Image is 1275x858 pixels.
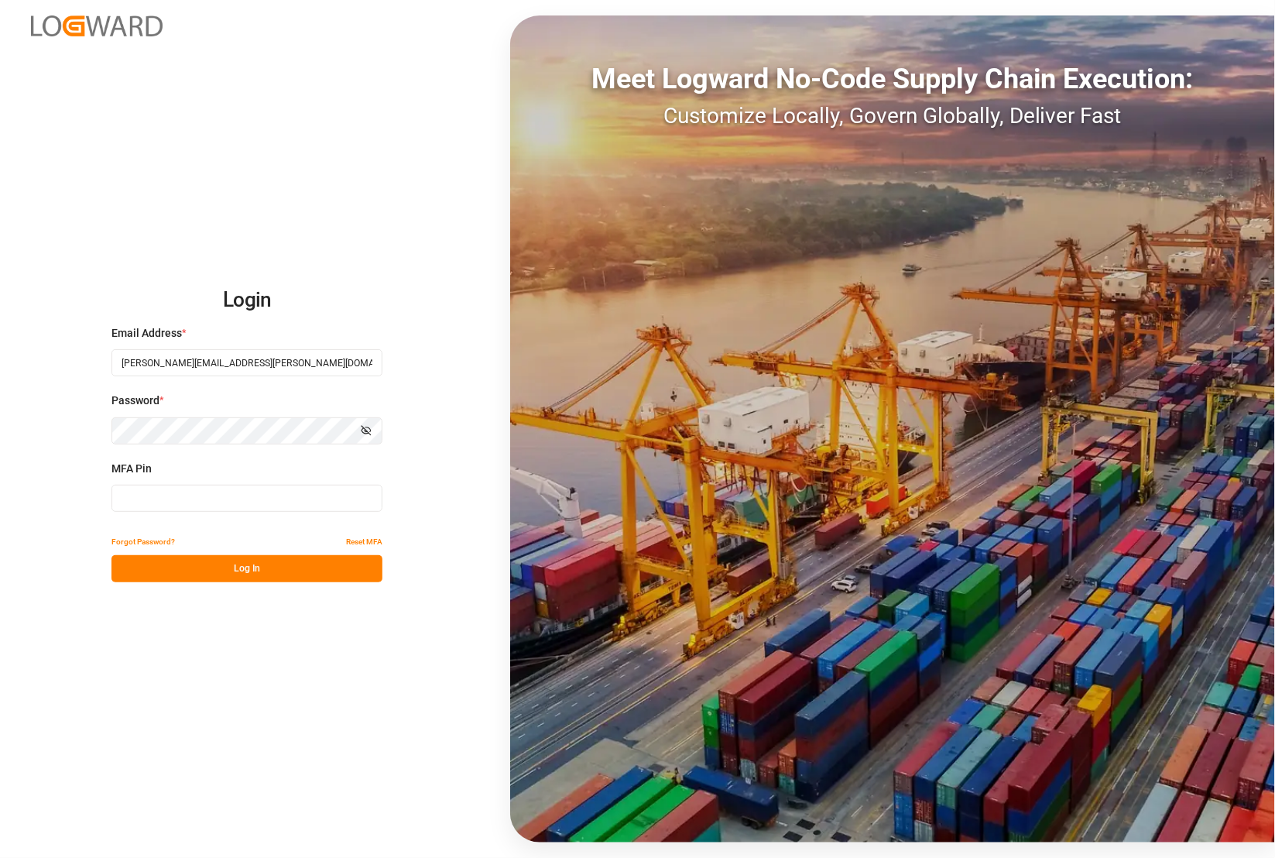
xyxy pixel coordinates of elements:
span: Password [111,393,159,409]
button: Reset MFA [346,528,382,555]
div: Customize Locally, Govern Globally, Deliver Fast [510,100,1275,132]
h2: Login [111,276,382,325]
div: Meet Logward No-Code Supply Chain Execution: [510,58,1275,100]
input: Enter your email [111,349,382,376]
span: MFA Pin [111,461,152,477]
img: Logward_new_orange.png [31,15,163,36]
button: Log In [111,555,382,582]
button: Forgot Password? [111,528,175,555]
span: Email Address [111,325,182,341]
